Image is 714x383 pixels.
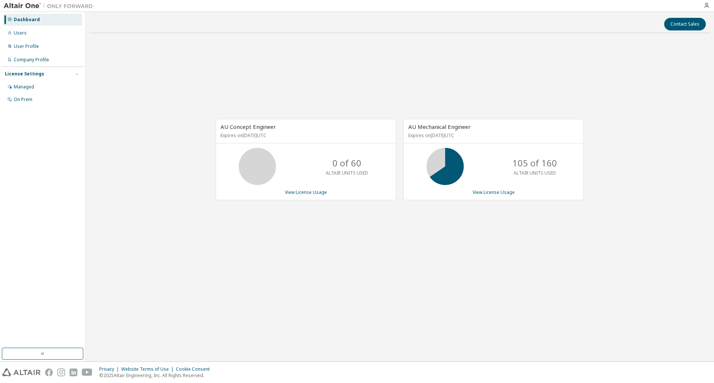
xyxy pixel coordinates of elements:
[5,71,44,77] div: License Settings
[512,157,557,169] p: 105 of 160
[664,18,706,30] button: Contact Sales
[14,17,40,23] div: Dashboard
[221,132,389,139] p: Expires on [DATE] UTC
[14,97,32,103] div: On Prem
[14,43,39,49] div: User Profile
[4,2,97,10] img: Altair One
[14,84,34,90] div: Managed
[408,132,577,139] p: Expires on [DATE] UTC
[14,57,49,63] div: Company Profile
[221,123,276,130] span: AU Concept Engineer
[14,30,27,36] div: Users
[82,369,93,376] img: youtube.svg
[332,157,361,169] p: 0 of 60
[326,170,368,176] p: ALTAIR UNITS USED
[2,369,41,376] img: altair_logo.svg
[99,366,121,372] div: Privacy
[45,369,53,376] img: facebook.svg
[121,366,176,372] div: Website Terms of Use
[285,189,327,195] a: View License Usage
[408,123,471,130] span: AU Mechanical Engineer
[99,372,214,379] p: © 2025 Altair Engineering, Inc. All Rights Reserved.
[176,366,214,372] div: Cookie Consent
[473,189,515,195] a: View License Usage
[57,369,65,376] img: instagram.svg
[70,369,77,376] img: linkedin.svg
[514,170,556,176] p: ALTAIR UNITS USED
